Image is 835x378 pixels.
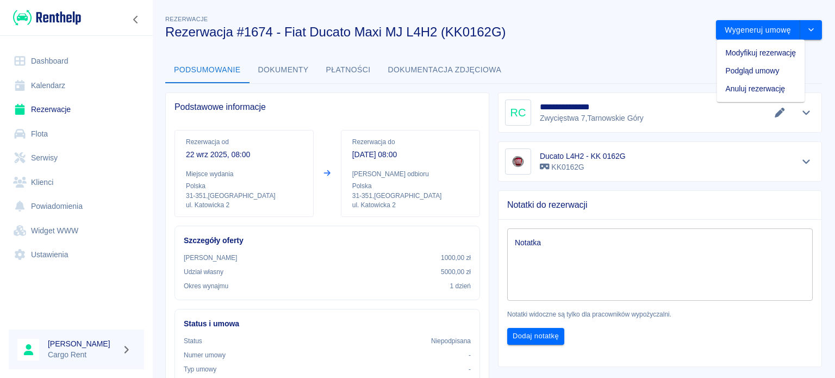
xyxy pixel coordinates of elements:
[540,113,646,124] p: Zwycięstwa 7 , Tarnowskie Góry
[48,338,117,349] h6: [PERSON_NAME]
[165,24,707,40] h3: Rezerwacja #1674 - Fiat Ducato Maxi MJ L4H2 (KK0162G)
[771,105,789,120] button: Edytuj dane
[184,318,471,330] h6: Status i umowa
[186,191,302,201] p: 31-351 , [GEOGRAPHIC_DATA]
[797,154,815,169] button: Pokaż szczegóły
[186,149,302,160] p: 22 wrz 2025, 08:00
[507,151,529,172] img: Image
[540,151,626,162] h6: Ducato L4H2 - KK 0162G
[184,253,237,263] p: [PERSON_NAME]
[540,162,626,173] p: KK0162G
[469,364,471,374] p: -
[9,194,144,219] a: Powiadomienia
[431,336,471,346] p: Niepodpisana
[716,80,805,98] li: Anuluj rezerwację
[800,20,822,40] button: drop-down
[184,281,228,291] p: Okres wynajmu
[441,267,471,277] p: 5000,00 zł
[716,44,805,62] li: Modyfikuj rezerwację
[507,200,813,210] span: Notatki do rezerwacji
[175,102,480,113] span: Podstawowe informacje
[184,267,223,277] p: Udział własny
[128,13,144,27] button: Zwiń nawigację
[184,364,216,374] p: Typ umowy
[352,169,469,179] p: [PERSON_NAME] odbioru
[797,105,815,120] button: Pokaż szczegóły
[352,201,469,210] p: ul. Katowicka 2
[186,201,302,210] p: ul. Katowicka 2
[716,20,800,40] button: Wygeneruj umowę
[186,169,302,179] p: Miejsce wydania
[13,9,81,27] img: Renthelp logo
[165,16,208,22] span: Rezerwacje
[352,137,469,147] p: Rezerwacja do
[186,137,302,147] p: Rezerwacja od
[184,235,471,246] h6: Szczegóły oferty
[9,49,144,73] a: Dashboard
[9,73,144,98] a: Kalendarz
[9,97,144,122] a: Rezerwacje
[317,57,379,83] button: Płatności
[9,9,81,27] a: Renthelp logo
[450,281,471,291] p: 1 dzień
[441,253,471,263] p: 1000,00 zł
[9,122,144,146] a: Flota
[186,181,302,191] p: Polska
[379,57,510,83] button: Dokumentacja zdjęciowa
[9,243,144,267] a: Ustawienia
[9,146,144,170] a: Serwisy
[9,170,144,195] a: Klienci
[507,309,813,319] p: Notatki widoczne są tylko dla pracowników wypożyczalni.
[250,57,317,83] button: Dokumenty
[352,181,469,191] p: Polska
[9,219,144,243] a: Widget WWW
[352,149,469,160] p: [DATE] 08:00
[184,336,202,346] p: Status
[507,328,564,345] button: Dodaj notatkę
[505,100,531,126] div: RC
[352,191,469,201] p: 31-351 , [GEOGRAPHIC_DATA]
[184,350,226,360] p: Numer umowy
[469,350,471,360] p: -
[716,62,805,80] li: Podgląd umowy
[165,57,250,83] button: Podsumowanie
[48,349,117,361] p: Cargo Rent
